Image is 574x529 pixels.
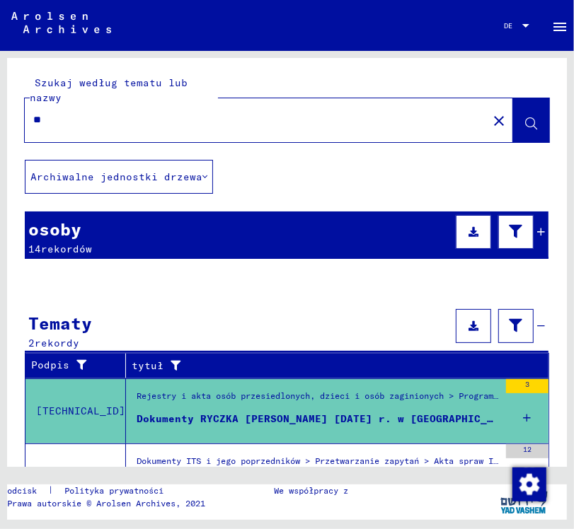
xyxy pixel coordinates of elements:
font: Szukaj według tematu lub nazwy [30,76,188,104]
div: tytuł [132,354,535,377]
img: Arolsen_neg.svg [11,12,111,33]
font: Podpis [31,359,69,371]
font: osoby [28,219,81,240]
img: yv_logo.png [498,484,551,520]
font: Prawa autorskie © Arolsen Archives, 2021 [7,498,205,508]
button: Przełącz nawigację boczną [546,11,574,40]
font: Archiwalne jednostki drzewa [30,170,202,183]
mat-icon: Side nav toggle icon [551,18,568,35]
div: Podpis [31,354,129,377]
mat-icon: close [490,112,507,129]
font: DE [504,21,512,30]
a: odcisk [7,484,48,497]
font: odcisk [7,485,37,496]
font: | [48,485,53,495]
button: Archiwalne jednostki drzewa [25,160,213,194]
font: We współpracy z [274,485,348,496]
font: rekordów [41,243,92,255]
button: Jasne [485,106,513,134]
a: Polityka prywatności [53,484,180,497]
font: Polityka prywatności [64,485,163,496]
font: 14 [28,243,41,255]
font: tytuł [132,359,163,372]
img: Zmiana zgody [512,467,546,501]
